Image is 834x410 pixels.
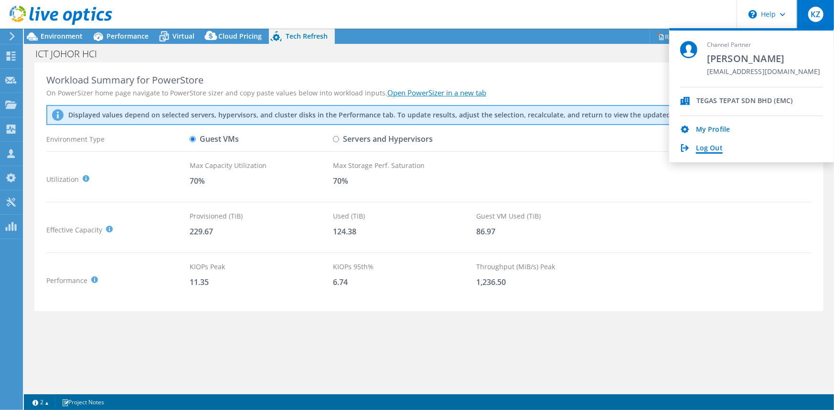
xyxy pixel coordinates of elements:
div: Used (TiB) [333,211,476,221]
div: Provisioned (TiB) [190,211,333,221]
span: Performance [107,32,149,41]
div: 86.97 [476,226,620,237]
a: My Profile [696,126,730,135]
span: Channel Partner [707,41,821,49]
div: Throughput (MiB/s) Peak [476,262,620,272]
a: 2 [26,396,55,408]
div: KIOPs Peak [190,262,333,272]
span: Virtual [172,32,194,41]
div: Effective Capacity [46,211,190,249]
div: Utilization [46,160,190,198]
span: [PERSON_NAME] [707,52,821,65]
div: Max Storage Perf. Saturation [333,160,476,171]
a: Project Notes [55,396,111,408]
a: Log Out [696,144,723,153]
div: Workload Summary for PowerStore [46,74,812,86]
div: Environment Type [46,131,190,147]
div: Max Capacity Utilization [190,160,333,171]
svg: \n [748,10,757,19]
a: Reports [650,29,695,44]
div: 229.67 [190,226,333,237]
div: On PowerSizer home page navigate to PowerStore sizer and copy paste values below into workload in... [46,88,812,98]
div: 70% [190,176,333,186]
span: KZ [808,7,823,22]
div: KIOPs 95th% [333,262,476,272]
span: Cloud Pricing [218,32,262,41]
a: Open PowerSizer in a new tab [387,88,486,97]
div: Guest VM Used (TiB) [476,211,620,221]
div: 11.35 [190,277,333,287]
label: Guest VMs [190,131,239,147]
div: 6.74 [333,277,476,287]
h1: ICT JOHOR HCI [31,49,112,59]
label: Servers and Hypervisors [333,131,433,147]
span: Tech Refresh [286,32,328,41]
input: Guest VMs [190,136,196,142]
div: 124.38 [333,226,476,237]
span: [EMAIL_ADDRESS][DOMAIN_NAME] [707,68,821,77]
input: Servers and Hypervisors [333,136,339,142]
div: TEGAS TEPAT SDN BHD (EMC) [696,97,793,106]
p: Displayed values depend on selected servers, hypervisors, and cluster disks in the Performance ta... [68,111,522,119]
div: Performance [46,262,190,299]
span: Environment [41,32,83,41]
div: 1,236.50 [476,277,620,287]
div: 70% [333,176,476,186]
